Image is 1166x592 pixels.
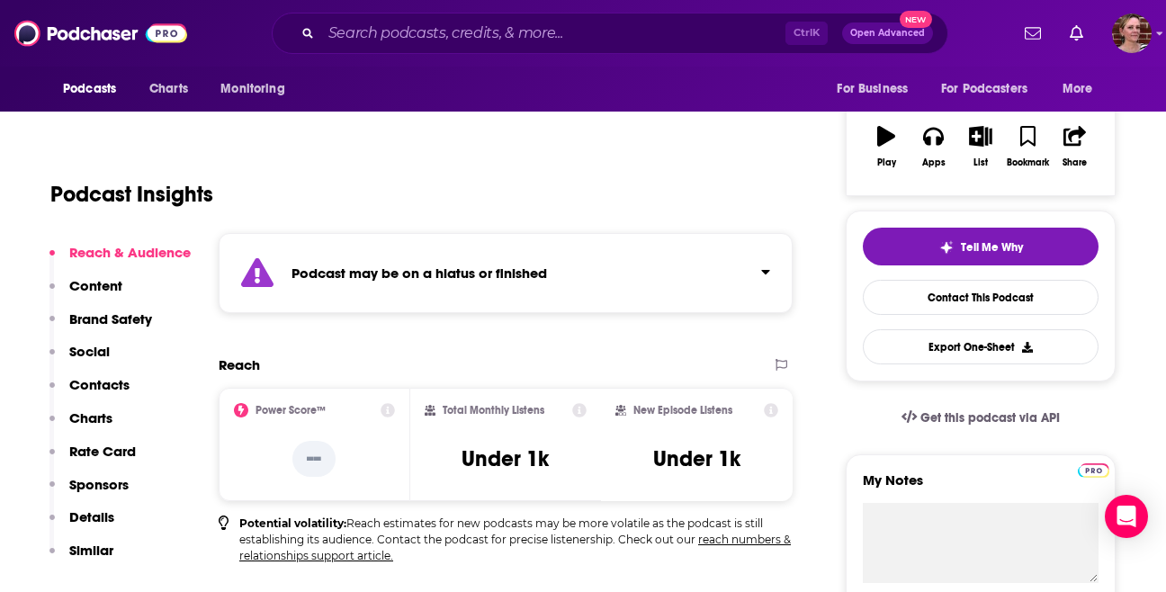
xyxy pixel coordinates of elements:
[1063,157,1087,168] div: Share
[824,72,930,106] button: open menu
[837,76,908,102] span: For Business
[910,114,956,179] button: Apps
[842,22,933,44] button: Open AdvancedNew
[1063,18,1090,49] a: Show notifications dropdown
[219,356,260,373] h2: Reach
[239,533,791,562] a: reach numbers & relationships support article.
[920,410,1060,426] span: Get this podcast via API
[633,404,732,417] h2: New Episode Listens
[957,114,1004,179] button: List
[149,76,188,102] span: Charts
[208,72,308,106] button: open menu
[1112,13,1152,53] span: Logged in as katharinemidas
[138,72,199,106] a: Charts
[49,508,114,542] button: Details
[49,277,122,310] button: Content
[1004,114,1051,179] button: Bookmark
[292,441,336,477] p: --
[69,476,129,493] p: Sponsors
[219,233,793,313] section: Click to expand status details
[69,409,112,426] p: Charts
[49,409,112,443] button: Charts
[49,476,129,509] button: Sponsors
[220,76,284,102] span: Monitoring
[69,542,113,559] p: Similar
[69,376,130,393] p: Contacts
[653,445,740,472] h3: Under 1k
[50,72,139,106] button: open menu
[49,443,136,476] button: Rate Card
[850,29,925,38] span: Open Advanced
[785,22,828,45] span: Ctrl K
[256,404,326,417] h2: Power Score™
[863,280,1099,315] a: Contact This Podcast
[239,516,346,530] b: Potential volatility:
[961,240,1023,255] span: Tell Me Why
[1105,495,1148,538] div: Open Intercom Messenger
[863,329,1099,364] button: Export One-Sheet
[1078,461,1109,478] a: Pro website
[1018,18,1048,49] a: Show notifications dropdown
[1007,157,1049,168] div: Bookmark
[69,277,122,294] p: Content
[321,19,785,48] input: Search podcasts, credits, & more...
[50,181,213,208] h1: Podcast Insights
[1050,72,1116,106] button: open menu
[863,228,1099,265] button: tell me why sparkleTell Me Why
[863,471,1099,503] label: My Notes
[941,76,1027,102] span: For Podcasters
[1078,463,1109,478] img: Podchaser Pro
[863,114,910,179] button: Play
[922,157,946,168] div: Apps
[1063,76,1093,102] span: More
[929,72,1054,106] button: open menu
[1112,13,1152,53] img: User Profile
[462,445,549,472] h3: Under 1k
[69,443,136,460] p: Rate Card
[69,244,191,261] p: Reach & Audience
[272,13,948,54] div: Search podcasts, credits, & more...
[69,310,152,327] p: Brand Safety
[69,343,110,360] p: Social
[443,404,544,417] h2: Total Monthly Listens
[887,396,1074,440] a: Get this podcast via API
[939,240,954,255] img: tell me why sparkle
[900,11,932,28] span: New
[49,244,191,277] button: Reach & Audience
[1112,13,1152,53] button: Show profile menu
[49,343,110,376] button: Social
[291,265,547,282] strong: Podcast may be on a hiatus or finished
[49,310,152,344] button: Brand Safety
[1052,114,1099,179] button: Share
[49,376,130,409] button: Contacts
[877,157,896,168] div: Play
[239,516,793,564] p: Reach estimates for new podcasts may be more volatile as the podcast is still establishing its au...
[69,508,114,525] p: Details
[49,542,113,575] button: Similar
[973,157,988,168] div: List
[14,16,187,50] img: Podchaser - Follow, Share and Rate Podcasts
[63,76,116,102] span: Podcasts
